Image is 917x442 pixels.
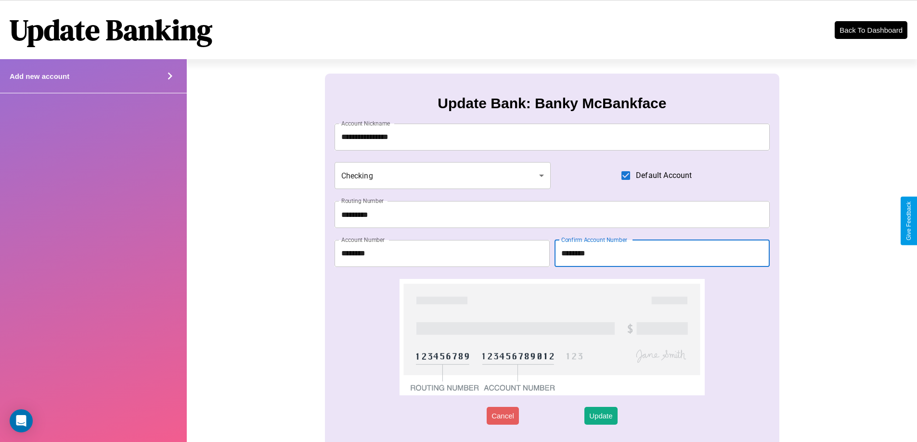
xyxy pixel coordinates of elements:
img: check [400,279,704,395]
button: Back To Dashboard [835,21,907,39]
div: Give Feedback [905,202,912,240]
div: Open Intercom Messenger [10,409,33,432]
button: Update [584,407,617,425]
div: Checking [335,162,551,189]
label: Confirm Account Number [561,236,627,244]
h3: Update Bank: Banky McBankface [438,95,666,112]
h1: Update Banking [10,10,212,50]
label: Routing Number [341,197,384,205]
h4: Add new account [10,72,69,80]
label: Account Number [341,236,385,244]
label: Account Nickname [341,119,390,127]
button: Cancel [487,407,519,425]
span: Default Account [636,170,692,181]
